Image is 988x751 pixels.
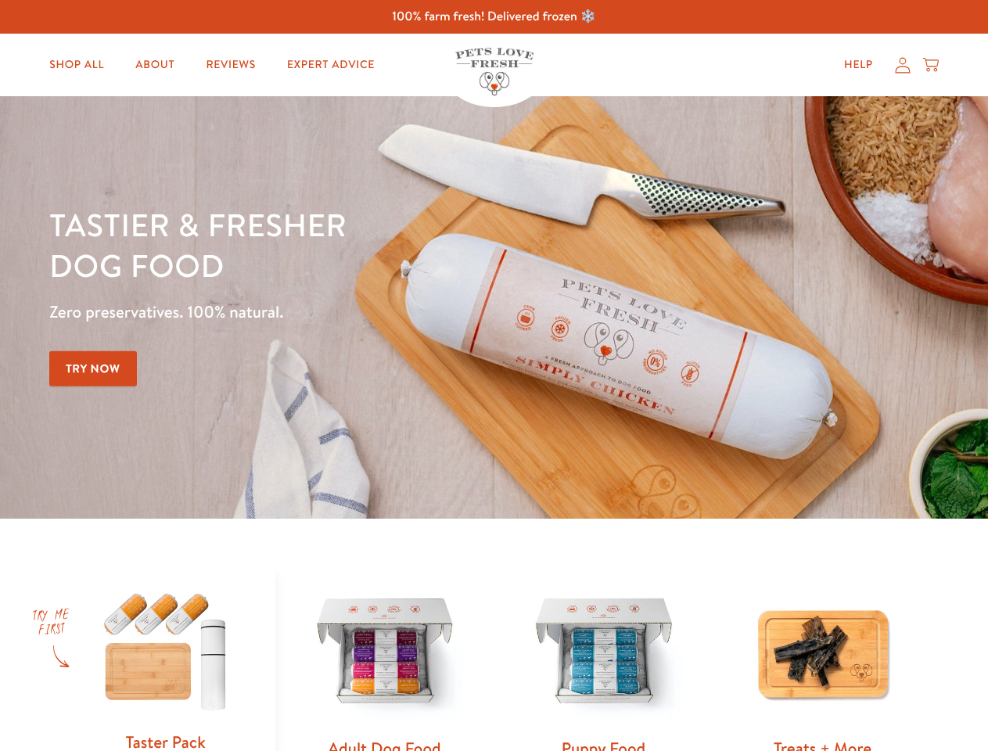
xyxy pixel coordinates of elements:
img: Pets Love Fresh [455,48,534,95]
a: Expert Advice [275,49,387,81]
a: Help [832,49,886,81]
a: Shop All [37,49,117,81]
a: About [123,49,187,81]
h1: Tastier & fresher dog food [49,204,642,286]
a: Reviews [193,49,268,81]
a: Try Now [49,351,137,386]
p: Zero preservatives. 100% natural. [49,298,642,326]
